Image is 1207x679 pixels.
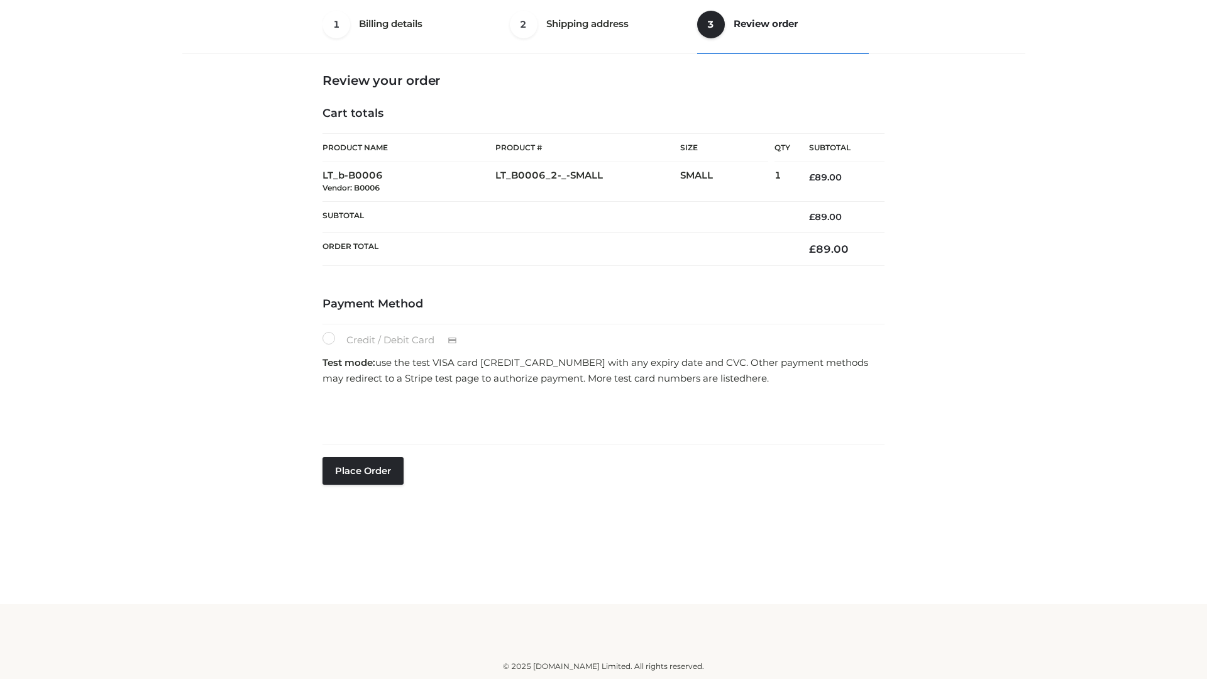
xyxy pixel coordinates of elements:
span: £ [809,243,816,255]
th: Product # [495,133,680,162]
th: Subtotal [322,201,790,232]
label: Credit / Debit Card [322,332,470,348]
iframe: Secure payment input frame [320,390,882,436]
a: here [746,372,767,384]
span: £ [809,172,815,183]
h4: Cart totals [322,107,885,121]
small: Vendor: B0006 [322,183,380,192]
bdi: 89.00 [809,172,842,183]
button: Place order [322,457,404,485]
td: LT_b-B0006 [322,162,495,202]
span: £ [809,211,815,223]
bdi: 89.00 [809,243,849,255]
bdi: 89.00 [809,211,842,223]
p: use the test VISA card [CREDIT_CARD_NUMBER] with any expiry date and CVC. Other payment methods m... [322,355,885,387]
strong: Test mode: [322,356,375,368]
td: SMALL [680,162,774,202]
div: © 2025 [DOMAIN_NAME] Limited. All rights reserved. [187,660,1020,673]
img: Credit / Debit Card [441,333,464,348]
h3: Review your order [322,73,885,88]
td: LT_B0006_2-_-SMALL [495,162,680,202]
th: Size [680,134,768,162]
th: Product Name [322,133,495,162]
h4: Payment Method [322,297,885,311]
td: 1 [774,162,790,202]
th: Subtotal [790,134,885,162]
th: Qty [774,133,790,162]
th: Order Total [322,233,790,266]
